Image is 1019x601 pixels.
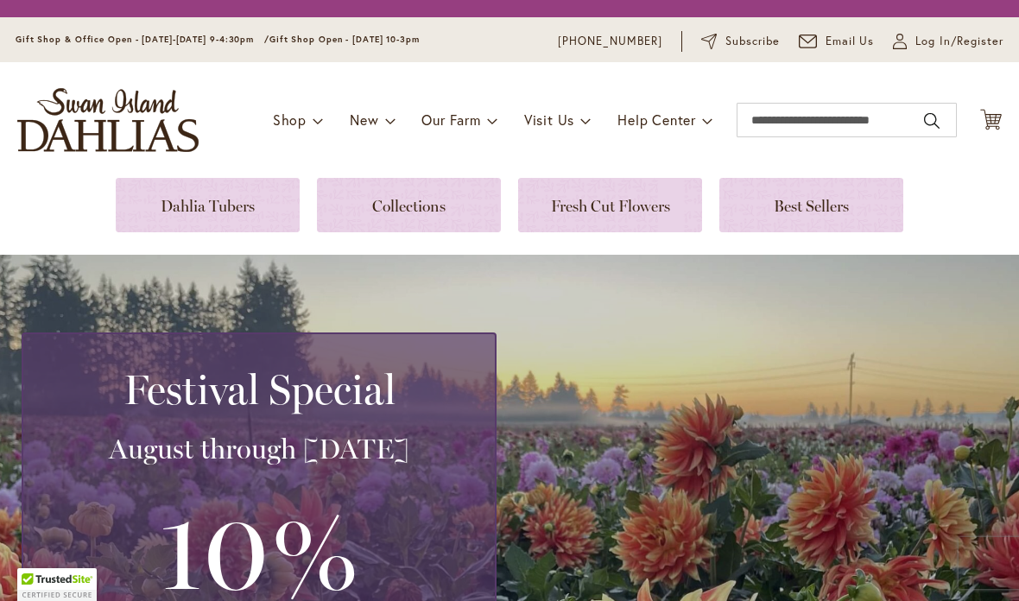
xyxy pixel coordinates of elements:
[915,33,1003,50] span: Log In/Register
[799,33,875,50] a: Email Us
[17,88,199,152] a: store logo
[826,33,875,50] span: Email Us
[350,111,378,129] span: New
[701,33,780,50] a: Subscribe
[16,34,269,45] span: Gift Shop & Office Open - [DATE]-[DATE] 9-4:30pm /
[44,365,474,414] h2: Festival Special
[924,107,940,135] button: Search
[893,33,1003,50] a: Log In/Register
[273,111,307,129] span: Shop
[44,432,474,466] h3: August through [DATE]
[725,33,780,50] span: Subscribe
[558,33,662,50] a: [PHONE_NUMBER]
[421,111,480,129] span: Our Farm
[269,34,420,45] span: Gift Shop Open - [DATE] 10-3pm
[524,111,574,129] span: Visit Us
[617,111,696,129] span: Help Center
